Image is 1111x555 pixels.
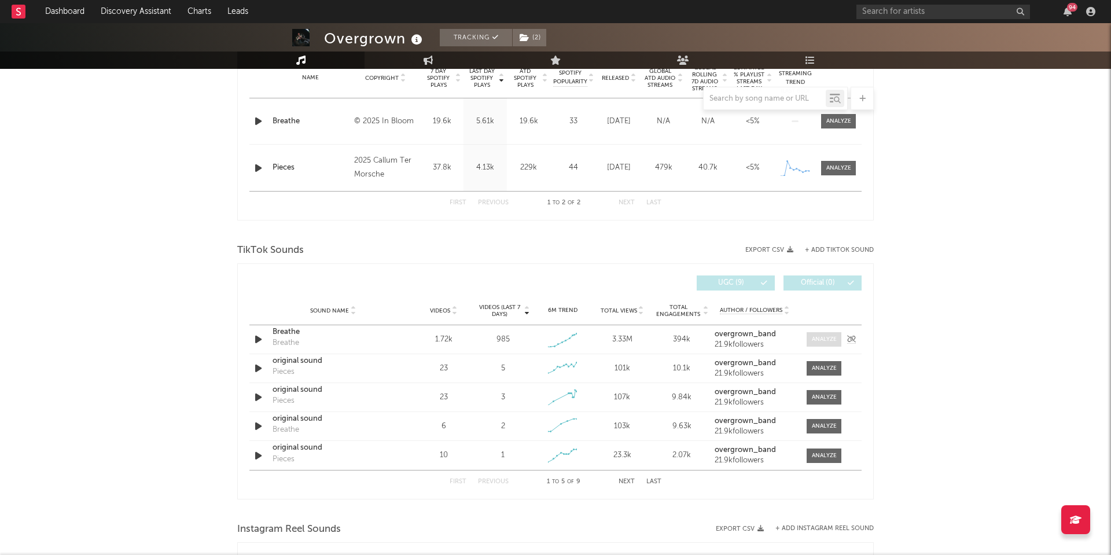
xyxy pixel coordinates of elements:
div: Breathe [273,424,299,436]
span: to [553,200,560,205]
div: Breathe [273,337,299,349]
div: 6 [417,421,470,432]
a: overgrown_band [715,330,795,339]
div: 3 [501,392,505,403]
div: 3.33M [595,334,649,346]
div: 103k [595,421,649,432]
button: Export CSV [745,247,793,253]
div: 101k [595,363,649,374]
span: 7 Day Spotify Plays [423,68,454,89]
div: 23 [417,363,470,374]
div: 19.6k [510,116,547,127]
div: 10 [417,450,470,461]
span: TikTok Sounds [237,244,304,258]
div: 2 [501,421,505,432]
button: (2) [513,29,546,46]
div: [DATE] [599,162,638,174]
strong: overgrown_band [715,446,776,454]
div: 2025 Callum Ter Morsche [354,154,417,182]
button: Last [646,200,661,206]
button: Next [619,200,635,206]
button: Tracking [440,29,512,46]
strong: overgrown_band [715,417,776,425]
div: 94 [1067,3,1077,12]
strong: overgrown_band [715,388,776,396]
div: 21.9k followers [715,399,795,407]
span: Official ( 0 ) [791,280,844,286]
div: 23 [417,392,470,403]
button: First [450,200,466,206]
span: of [568,200,575,205]
div: 107k [595,392,649,403]
div: 44 [553,162,594,174]
span: Spotify Popularity [553,69,587,86]
div: 985 [496,334,510,346]
a: overgrown_band [715,388,795,396]
div: 4.13k [466,162,504,174]
div: 6M Trend [536,306,590,315]
a: original sound [273,413,393,425]
button: Export CSV [716,525,764,532]
div: Pieces [273,366,295,378]
span: Videos (last 7 days) [476,304,523,318]
span: Last Day Spotify Plays [466,68,497,89]
a: overgrown_band [715,359,795,367]
div: + Add Instagram Reel Sound [764,525,874,532]
div: 1 5 9 [532,475,595,489]
div: 21.9k followers [715,341,795,349]
a: overgrown_band [715,446,795,454]
div: 10.1k [655,363,709,374]
a: original sound [273,442,393,454]
div: 479k [644,162,683,174]
span: of [567,479,574,484]
span: Total Engagements [655,304,702,318]
div: 40.7k [689,162,727,174]
div: Name [273,73,348,82]
span: Author / Followers [720,307,782,314]
a: Breathe [273,326,393,338]
button: + Add TikTok Sound [805,247,874,253]
button: First [450,479,466,485]
button: Previous [478,200,509,206]
div: 9.84k [655,392,709,403]
div: 1.72k [417,334,470,346]
div: N/A [689,116,727,127]
div: Pieces [273,395,295,407]
div: 1 2 2 [532,196,595,210]
span: Copyright [365,75,399,82]
a: original sound [273,384,393,396]
span: Total Views [601,307,637,314]
button: 94 [1064,7,1072,16]
div: 2.07k [655,450,709,461]
span: Global Rolling 7D Audio Streams [689,64,720,92]
span: Sound Name [310,307,349,314]
div: 1 [501,450,505,461]
div: Pieces [273,162,348,174]
div: 33 [553,116,594,127]
span: ( 2 ) [512,29,547,46]
div: original sound [273,355,393,367]
a: overgrown_band [715,417,795,425]
div: 23.3k [595,450,649,461]
span: Estimated % Playlist Streams Last Day [733,64,765,92]
span: to [552,479,559,484]
button: Official(0) [783,275,862,291]
div: Global Streaming Trend (Last 60D) [778,61,812,95]
button: + Add Instagram Reel Sound [775,525,874,532]
strong: overgrown_band [715,359,776,367]
button: Previous [478,479,509,485]
input: Search by song name or URL [704,94,826,104]
div: 229k [510,162,547,174]
button: Next [619,479,635,485]
div: 5.61k [466,116,504,127]
div: N/A [644,116,683,127]
div: 37.8k [423,162,461,174]
div: 21.9k followers [715,370,795,378]
a: Breathe [273,116,348,127]
div: <5% [733,116,772,127]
